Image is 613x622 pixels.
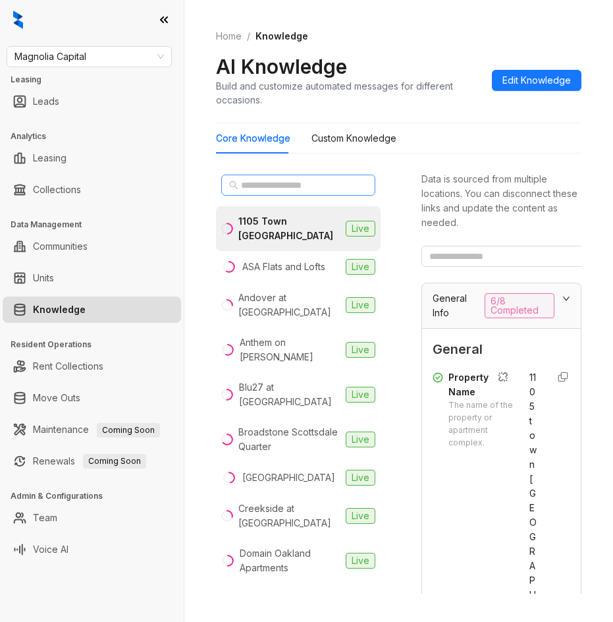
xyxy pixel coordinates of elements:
[3,448,181,474] li: Renewals
[346,432,375,447] span: Live
[97,423,160,438] span: Coming Soon
[238,214,340,243] div: 1105 Town [GEOGRAPHIC_DATA]
[3,145,181,171] li: Leasing
[216,54,347,79] h2: AI Knowledge
[242,470,335,485] div: [GEOGRAPHIC_DATA]
[240,335,340,364] div: Anthem on [PERSON_NAME]
[11,339,184,351] h3: Resident Operations
[346,342,375,358] span: Live
[433,291,479,320] span: General Info
[213,29,244,43] a: Home
[311,131,396,146] div: Custom Knowledge
[421,172,581,230] div: Data is sourced from multiple locations. You can disconnect these links and update the content as...
[216,131,290,146] div: Core Knowledge
[562,295,570,302] span: expanded
[346,470,375,486] span: Live
[11,130,184,142] h3: Analytics
[433,339,570,360] span: General
[448,399,514,449] div: The name of the property or apartment complex.
[33,353,103,380] a: Rent Collections
[3,385,181,411] li: Move Outs
[238,425,340,454] div: Broadstone Scottsdale Quarter
[3,88,181,115] li: Leads
[346,387,375,403] span: Live
[3,297,181,323] li: Knowledge
[33,265,54,291] a: Units
[3,233,181,260] li: Communities
[3,177,181,203] li: Collections
[11,74,184,86] h3: Leasing
[33,448,146,474] a: RenewalsComing Soon
[346,553,375,569] span: Live
[346,221,375,237] span: Live
[3,416,181,443] li: Maintenance
[485,293,554,318] span: 6/8 Completed
[502,73,571,88] span: Edit Knowledge
[240,546,340,575] div: Domain Oakland Apartments
[33,536,68,563] a: Voice AI
[33,505,57,531] a: Team
[229,181,238,190] span: search
[33,385,80,411] a: Move Outs
[242,260,325,274] div: ASA Flats and Lofts
[346,297,375,313] span: Live
[11,490,184,502] h3: Admin & Configurations
[11,219,184,231] h3: Data Management
[238,501,340,530] div: Creekside at [GEOGRAPHIC_DATA]
[346,259,375,275] span: Live
[247,29,250,43] li: /
[13,11,23,29] img: logo
[239,380,340,409] div: Blu27 at [GEOGRAPHIC_DATA]
[3,265,181,291] li: Units
[33,233,88,260] a: Communities
[3,353,181,380] li: Rent Collections
[216,79,481,107] div: Build and customize automated messages for different occasions.
[238,291,340,320] div: Andover at [GEOGRAPHIC_DATA]
[422,283,581,328] div: General Info6/8 Completed
[14,47,164,67] span: Magnolia Capital
[346,508,375,524] span: Live
[33,145,67,171] a: Leasing
[33,297,86,323] a: Knowledge
[33,177,81,203] a: Collections
[83,454,146,468] span: Coming Soon
[448,370,514,399] div: Property Name
[492,70,581,91] button: Edit Knowledge
[33,88,59,115] a: Leads
[255,30,308,42] span: Knowledge
[3,536,181,563] li: Voice AI
[3,505,181,531] li: Team
[238,591,340,620] div: [PERSON_NAME] at [PERSON_NAME]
